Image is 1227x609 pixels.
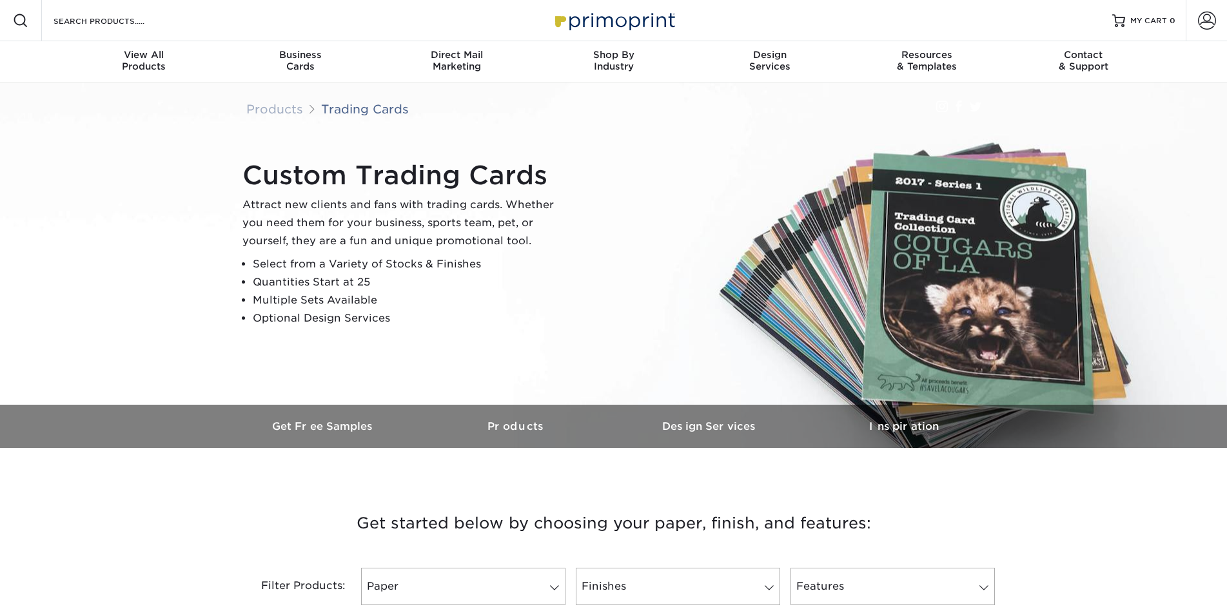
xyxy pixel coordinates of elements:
li: Optional Design Services [253,309,565,327]
span: View All [66,49,222,61]
a: Inspiration [807,405,1001,448]
span: Design [692,49,849,61]
a: Design Services [614,405,807,448]
div: & Templates [849,49,1005,72]
input: SEARCH PRODUCTS..... [52,13,178,28]
li: Multiple Sets Available [253,291,565,309]
a: Contact& Support [1005,41,1162,82]
li: Select from a Variety of Stocks & Finishes [253,255,565,273]
div: Products [66,49,222,72]
a: Products [246,102,303,116]
h1: Custom Trading Cards [242,160,565,191]
div: Cards [222,49,378,72]
img: Primoprint [549,6,678,34]
a: DesignServices [692,41,849,82]
a: BusinessCards [222,41,378,82]
span: Contact [1005,49,1162,61]
h3: Get Free Samples [227,420,420,432]
a: Shop ByIndustry [535,41,692,82]
a: Get Free Samples [227,405,420,448]
h3: Get started below by choosing your paper, finish, and features: [237,494,991,552]
div: Services [692,49,849,72]
li: Quantities Start at 25 [253,273,565,291]
div: Filter Products: [227,568,356,605]
h3: Inspiration [807,420,1001,432]
a: Features [790,568,995,605]
div: Industry [535,49,692,72]
div: Marketing [378,49,535,72]
p: Attract new clients and fans with trading cards. Whether you need them for your business, sports ... [242,196,565,250]
div: & Support [1005,49,1162,72]
span: 0 [1170,16,1175,25]
span: Shop By [535,49,692,61]
a: Products [420,405,614,448]
a: Trading Cards [321,102,409,116]
span: Business [222,49,378,61]
span: MY CART [1130,15,1167,26]
a: Finishes [576,568,780,605]
span: Resources [849,49,1005,61]
a: Resources& Templates [849,41,1005,82]
a: View AllProducts [66,41,222,82]
a: Paper [361,568,565,605]
span: Direct Mail [378,49,535,61]
a: Direct MailMarketing [378,41,535,82]
h3: Products [420,420,614,432]
h3: Design Services [614,420,807,432]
